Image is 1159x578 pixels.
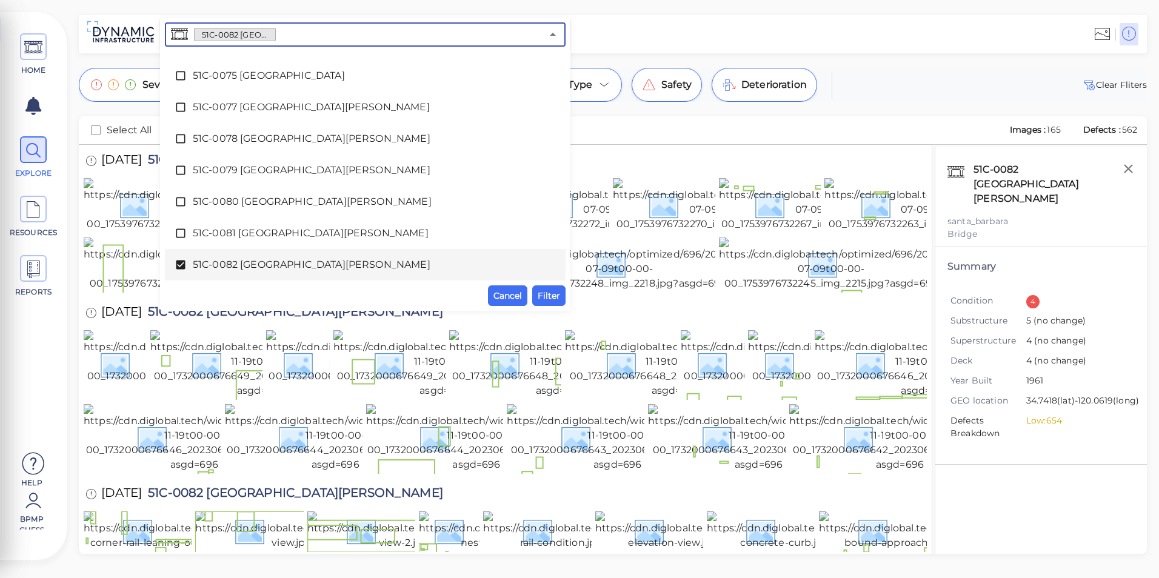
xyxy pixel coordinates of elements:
span: 51C-0082 [GEOGRAPHIC_DATA][PERSON_NAME] [142,153,443,170]
span: 51C-0082 [GEOGRAPHIC_DATA][PERSON_NAME] [142,487,443,503]
img: https://cdn.diglobal.tech/width210/696/2025-07-09t00-00-00_1753976732314_img_2225.jpg?asgd=696 [84,178,304,231]
img: https://cdn.diglobal.tech/width210/696/2025-07-09t00-00-00_1753976732270_img_2221.jpg?asgd=696 [613,178,833,231]
img: https://cdn.diglobal.tech/width210/696/2024-11-19t00-00-00_1732000676642_20230629_093702.jpg?asgd... [789,404,1010,472]
span: EXPLORE [8,168,59,179]
a: HOME [6,33,61,76]
span: Images : [1009,124,1047,135]
img: https://cdn.diglobal.tech/width210/696/2024-11-19t00-00-00_1732000676644_20230629_094934.jpg?asgd... [225,404,446,472]
span: Cancel [493,288,522,303]
span: 51C-0080 [GEOGRAPHIC_DATA][PERSON_NAME] [193,194,538,209]
img: https://cdn.diglobal.tech/width210/696/2024-11-19t00-00-00_1732000676647_20230629_095108.jpg?asgd... [748,330,969,398]
img: https://cdn.diglobal.tech/width210/696/2024-11-19t00-00-00_1732000676643_20230629_093759.jpg?asgd... [507,404,728,472]
span: 4 [1026,334,1126,348]
span: Help [6,477,58,487]
img: https://cdn.diglobal.tech/width210/696/2025-07-09t00-00-00_1753976732263_img_2217.jpg?asgd=696 [824,178,1044,231]
img: https://cdn.diglobal.tech/optimized/696/2025-07-09t00-00-00_1753976732255_img_2219.jpg?asgd=696 [84,238,309,291]
span: (no change) [1032,335,1086,346]
a: REPORTS [6,255,61,297]
span: REPORTS [8,287,59,297]
img: https://cdn.diglobal.tech/width210/696/swallows-nest-abutment-1.jpg?asgd=696 [419,511,658,550]
span: Superstructure [950,334,1026,347]
span: 51C-0082 [GEOGRAPHIC_DATA][PERSON_NAME] [193,257,538,272]
img: https://cdn.diglobal.tech/width210/696/west-corner-rail-leaning-outward.jpg?asgd=696 [84,511,304,550]
img: https://cdn.diglobal.tech/width210/696/underside-view-2.jpg?asgd=696 [307,511,553,550]
button: Clear Fliters [1081,78,1147,92]
img: https://cdn.diglobal.tech/width210/696/se-bound-approach.jpg?asgd=696 [819,511,1026,550]
img: https://cdn.diglobal.tech/optimized/696/2025-07-09t00-00-00_1753976732248_img_2218.jpg?asgd=696 [507,238,732,291]
img: https://cdn.diglobal.tech/width210/696/2024-11-19t00-00-00_1732000676646_20230629_094948.jpg?asgd... [84,404,305,472]
span: GEO location [950,394,1026,407]
div: Summary [947,259,1135,274]
span: Select All [107,123,152,138]
img: https://cdn.diglobal.tech/width210/696/2024-11-19t00-00-00_1732000676646_20230629_095003.jpg?asgd... [815,330,1036,398]
span: RESOURCES [8,227,59,238]
span: (no change) [1032,355,1086,366]
img: https://cdn.diglobal.tech/optimized/696/2025-07-09t00-00-00_1753976732245_img_2215.jpg?asgd=696 [719,238,944,291]
button: Close [544,26,561,43]
img: https://cdn.diglobal.tech/width210/696/2024-11-19t00-00-00_1732000676650_20230629_095749.jpg?asgd... [84,330,305,398]
span: Defects Breakdown [950,414,1026,440]
span: Filter [538,288,560,303]
span: [DATE] [101,487,142,503]
span: 51C-0081 [GEOGRAPHIC_DATA][PERSON_NAME] [193,226,538,241]
img: https://cdn.diglobal.tech/width210/696/2024-11-19t00-00-00_1732000676649_20230629_095707.jpg?asgd... [150,330,372,398]
img: https://cdn.diglobal.tech/width210/696/sw-rail-condition.jpg?asgd=696 [483,511,692,550]
span: Substructure [950,314,1026,327]
span: 5 [1026,314,1126,328]
div: 51C-0082 [GEOGRAPHIC_DATA][PERSON_NAME] [970,159,1135,209]
div: santa_barbara [947,215,1135,228]
span: 51C-0082 [GEOGRAPHIC_DATA][PERSON_NAME] [142,305,443,322]
span: Safety [661,78,692,92]
span: 4 [1026,354,1126,368]
img: https://cdn.diglobal.tech/width210/696/underside-view.jpg?asgd=696 [195,511,441,550]
img: https://cdn.diglobal.tech/width210/696/2024-11-19t00-00-00_1732000676648_20230629_095349.jpg?asgd... [681,330,902,398]
img: https://cdn.diglobal.tech/width210/696/2024-11-19t00-00-00_1732000676644_20230629_094000.jpg?asgd... [366,404,587,472]
span: 51C-0079 [GEOGRAPHIC_DATA][PERSON_NAME] [193,163,538,178]
div: Bridge [947,228,1135,241]
span: Deck [950,354,1026,367]
button: Cancel [488,285,527,306]
span: Condition [950,294,1026,307]
li: Low: 654 [1026,414,1126,427]
div: 4 [1026,295,1040,308]
img: https://cdn.diglobal.tech/width210/696/2024-11-19t00-00-00_1732000676648_20230629_095417.jpg?asgd... [565,330,786,398]
button: Filter [532,285,566,306]
a: RESOURCES [6,196,61,238]
span: Severity [142,78,182,92]
span: Defects : [1082,124,1122,135]
span: 1961 [1026,374,1126,388]
span: BPMP Guess [6,514,58,530]
img: https://cdn.diglobal.tech/width210/696/sw-elevation-view.jpg?asgd=696 [595,511,804,550]
span: 51C-0075 [GEOGRAPHIC_DATA] [193,68,538,83]
img: https://cdn.diglobal.tech/width210/696/sw-concrete-curb.jpg?asgd=696 [707,511,916,550]
img: https://cdn.diglobal.tech/width210/696/2024-11-19t00-00-00_1732000676648_20230629_095428.jpg?asgd... [449,330,670,398]
span: (no change) [1031,315,1086,326]
span: 562 [1122,124,1137,135]
span: Year Built [950,374,1026,387]
span: 165 [1047,124,1060,135]
img: https://cdn.diglobal.tech/width210/696/2024-11-19t00-00-00_1732000676649_20230629_095604.jpg?asgd... [266,330,487,398]
span: 34.7418 (lat) -120.0619 (long) [1026,394,1139,408]
span: 51C-0078 [GEOGRAPHIC_DATA][PERSON_NAME] [193,131,538,146]
img: https://cdn.diglobal.tech/width210/696/2024-11-19t00-00-00_1732000676649_20230629_095441.jpg?asgd... [333,330,555,398]
span: [DATE] [101,305,142,322]
span: 51C-0082 [GEOGRAPHIC_DATA][PERSON_NAME] [195,29,275,41]
img: https://cdn.diglobal.tech/width210/696/2024-11-19t00-00-00_1732000676643_20230629_093710.jpg?asgd... [648,404,869,472]
span: 51C-0077 [GEOGRAPHIC_DATA][PERSON_NAME] [193,100,538,115]
span: [DATE] [101,153,142,170]
img: https://cdn.diglobal.tech/width210/696/2025-07-09t00-00-00_1753976732267_img_2222.jpg?asgd=696 [719,178,939,231]
span: HOME [8,65,59,76]
span: Deterioration [741,78,807,92]
a: EXPLORE [6,136,61,179]
iframe: Chat [1107,523,1150,569]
